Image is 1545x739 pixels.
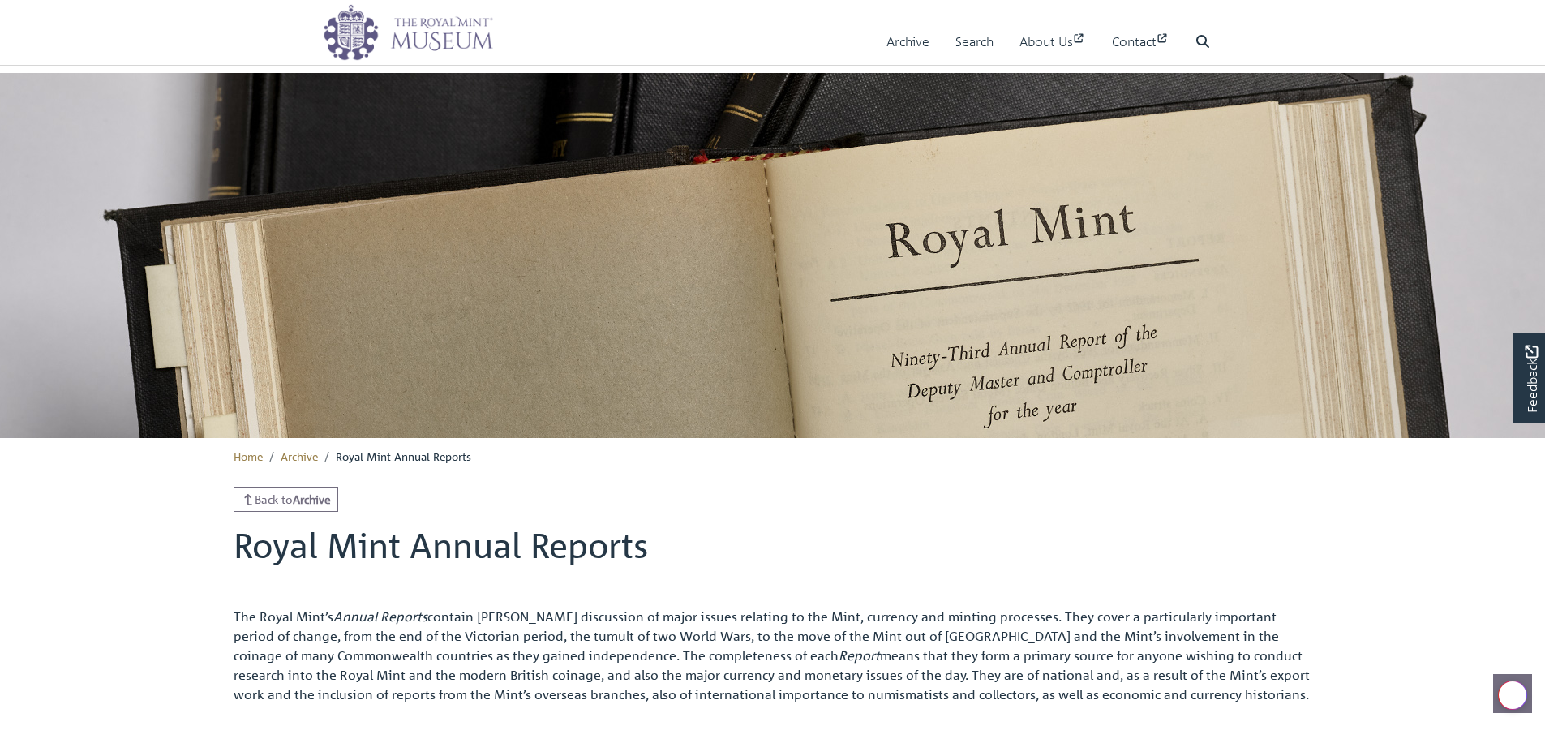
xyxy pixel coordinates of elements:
a: Archive [281,449,318,463]
a: Would you like to provide feedback? [1513,333,1545,423]
a: Home [234,449,263,463]
a: Archive [886,19,929,65]
a: Contact [1112,19,1169,65]
a: About Us [1019,19,1086,65]
em: Report [839,647,880,664]
a: Back toArchive [234,487,339,512]
img: logo_wide.png [323,4,493,61]
button: Scroll to top [1493,674,1532,713]
em: Annual Reports [333,608,427,625]
a: Search [955,19,994,65]
h1: Royal Mint Annual Reports [234,525,1312,582]
strong: Archive [293,492,331,506]
span: Feedback [1521,345,1541,412]
span: Royal Mint Annual Reports [336,449,471,463]
p: The Royal Mint’s contain [PERSON_NAME] discussion of major issues relating to the Mint, currency ... [234,607,1312,704]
